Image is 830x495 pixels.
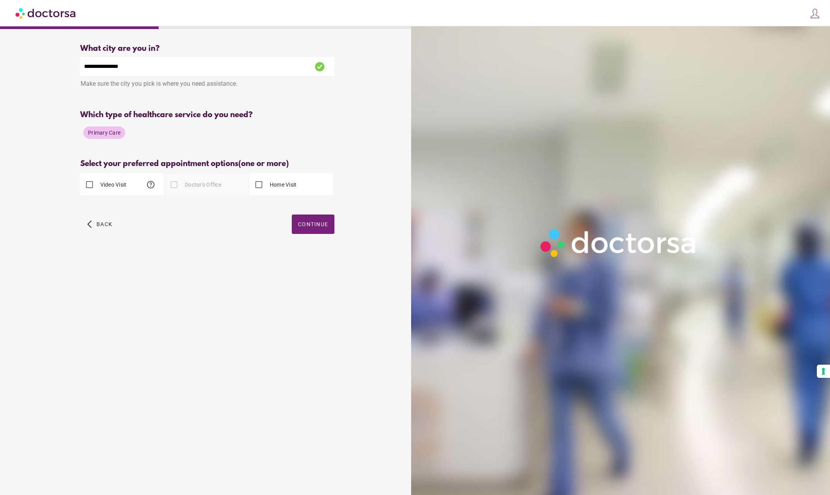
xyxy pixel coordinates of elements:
button: Continue [292,215,334,234]
button: Your consent preferences for tracking technologies [817,365,830,378]
div: Select your preferred appointment options [80,159,334,168]
span: Continue [298,221,328,227]
div: Make sure the city you pick is where you need assistance. [80,76,334,93]
span: Back [96,221,112,227]
img: icons8-customer-100.png [809,8,820,19]
span: Primary Care [88,130,121,136]
label: Doctor's Office [183,181,221,189]
div: Which type of healthcare service do you need? [80,111,334,119]
label: Home Visit [268,181,297,189]
img: Logo-Doctorsa-trans-White-partial-flat.png [536,224,702,261]
img: Doctorsa.com [15,4,77,22]
button: arrow_back_ios Back [84,215,115,234]
span: help [146,180,155,189]
label: Video Visit [99,181,127,189]
span: (one or more) [238,159,289,168]
div: What city are you in? [80,44,334,53]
